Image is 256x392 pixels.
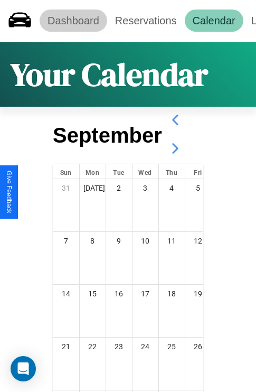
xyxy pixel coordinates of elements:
[159,338,185,356] div: 25
[185,179,211,197] div: 5
[80,338,106,356] div: 22
[159,179,185,197] div: 4
[132,338,158,356] div: 24
[132,179,158,197] div: 3
[11,356,36,381] div: Open Intercom Messenger
[132,232,158,250] div: 10
[80,232,106,250] div: 8
[53,164,79,179] div: Sun
[185,164,211,179] div: Fri
[106,285,132,303] div: 16
[53,179,79,197] div: 31
[106,338,132,356] div: 23
[53,232,79,250] div: 7
[107,10,185,32] a: Reservations
[80,285,106,303] div: 15
[106,179,132,197] div: 2
[5,171,13,213] div: Give Feedback
[11,53,208,96] h1: Your Calendar
[53,285,79,303] div: 14
[159,285,185,303] div: 18
[185,338,211,356] div: 26
[159,164,185,179] div: Thu
[80,179,106,197] div: [DATE]
[80,164,106,179] div: Mon
[106,164,132,179] div: Tue
[159,232,185,250] div: 11
[185,10,243,32] a: Calendar
[40,10,107,32] a: Dashboard
[53,338,79,356] div: 21
[132,164,158,179] div: Wed
[53,124,162,147] h2: September
[185,232,211,250] div: 12
[132,285,158,303] div: 17
[185,285,211,303] div: 19
[106,232,132,250] div: 9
